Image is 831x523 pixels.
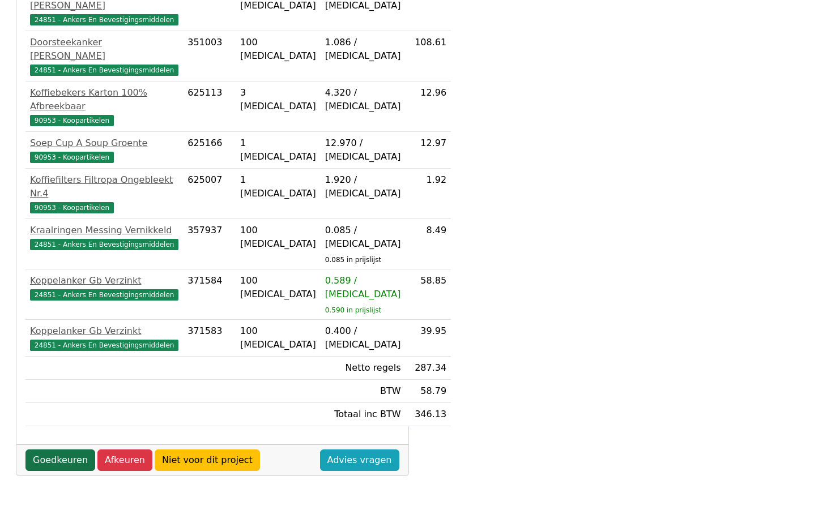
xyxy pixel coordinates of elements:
span: 24851 - Ankers En Bevestigingsmiddelen [30,340,178,351]
span: 24851 - Ankers En Bevestigingsmiddelen [30,289,178,301]
div: 100 [MEDICAL_DATA] [240,36,316,63]
td: 58.85 [405,269,451,320]
div: 1 [MEDICAL_DATA] [240,173,316,200]
td: 625113 [183,82,236,132]
div: 1 [MEDICAL_DATA] [240,136,316,164]
td: 108.61 [405,31,451,82]
div: 1.086 / [MEDICAL_DATA] [325,36,401,63]
td: Netto regels [321,357,406,380]
a: Niet voor dit project [155,449,260,471]
td: 625166 [183,132,236,169]
td: 346.13 [405,403,451,426]
td: 8.49 [405,219,451,269]
td: 287.34 [405,357,451,380]
div: 1.920 / [MEDICAL_DATA] [325,173,401,200]
a: Koffiebekers Karton 100% Afbreekbaar90953 - Koopartikelen [30,86,178,127]
a: Doorsteekanker [PERSON_NAME]24851 - Ankers En Bevestigingsmiddelen [30,36,178,76]
a: Afkeuren [97,449,152,471]
div: Doorsteekanker [PERSON_NAME] [30,36,178,63]
span: 90953 - Koopartikelen [30,202,114,213]
div: 100 [MEDICAL_DATA] [240,274,316,301]
td: 58.79 [405,380,451,403]
div: 0.589 / [MEDICAL_DATA] [325,274,401,301]
td: 371583 [183,320,236,357]
sub: 0.590 in prijslijst [325,306,381,314]
td: Totaal inc BTW [321,403,406,426]
a: Koppelanker Gb Verzinkt24851 - Ankers En Bevestigingsmiddelen [30,274,178,301]
a: Advies vragen [320,449,399,471]
div: Koffiefilters Filtropa Ongebleekt Nr.4 [30,173,178,200]
a: Koppelanker Gb Verzinkt24851 - Ankers En Bevestigingsmiddelen [30,324,178,351]
a: Goedkeuren [25,449,95,471]
span: 24851 - Ankers En Bevestigingsmiddelen [30,65,178,76]
span: 90953 - Koopartikelen [30,115,114,126]
a: Koffiefilters Filtropa Ongebleekt Nr.490953 - Koopartikelen [30,173,178,214]
sub: 0.085 in prijslijst [325,256,381,264]
td: BTW [321,380,406,403]
td: 351003 [183,31,236,82]
span: 90953 - Koopartikelen [30,152,114,163]
td: 625007 [183,169,236,219]
div: Koffiebekers Karton 100% Afbreekbaar [30,86,178,113]
div: 12.970 / [MEDICAL_DATA] [325,136,401,164]
td: 39.95 [405,320,451,357]
div: 100 [MEDICAL_DATA] [240,224,316,251]
div: 0.085 / [MEDICAL_DATA] [325,224,401,251]
a: Kraalringen Messing Vernikkeld24851 - Ankers En Bevestigingsmiddelen [30,224,178,251]
div: 100 [MEDICAL_DATA] [240,324,316,351]
div: Kraalringen Messing Vernikkeld [30,224,178,237]
td: 371584 [183,269,236,320]
div: 4.320 / [MEDICAL_DATA] [325,86,401,113]
div: Koppelanker Gb Verzinkt [30,324,178,338]
span: 24851 - Ankers En Bevestigingsmiddelen [30,239,178,250]
td: 1.92 [405,169,451,219]
td: 12.96 [405,82,451,132]
td: 12.97 [405,132,451,169]
div: 0.400 / [MEDICAL_DATA] [325,324,401,351]
div: Soep Cup A Soup Groente [30,136,178,150]
div: 3 [MEDICAL_DATA] [240,86,316,113]
td: 357937 [183,219,236,269]
span: 24851 - Ankers En Bevestigingsmiddelen [30,14,178,25]
a: Soep Cup A Soup Groente90953 - Koopartikelen [30,136,178,164]
div: Koppelanker Gb Verzinkt [30,274,178,288]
